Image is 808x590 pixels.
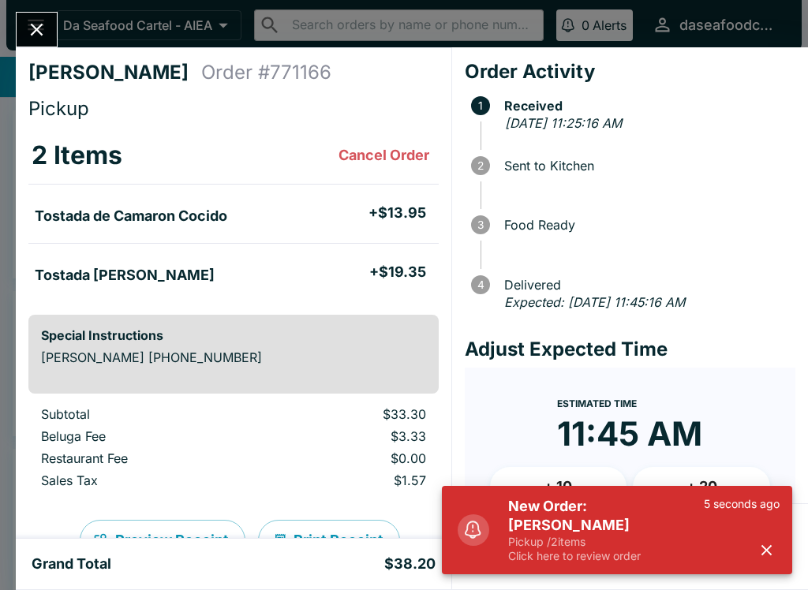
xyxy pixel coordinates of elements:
p: Restaurant Fee [41,450,245,466]
text: 1 [478,99,483,112]
span: Received [496,99,795,113]
h5: + $13.95 [368,204,426,222]
p: Subtotal [41,406,245,422]
p: Pickup / 2 items [508,535,704,549]
p: Click here to review order [508,549,704,563]
em: [DATE] 11:25:16 AM [505,115,622,131]
span: Food Ready [496,218,795,232]
button: Close [17,13,57,47]
h4: Order # 771166 [201,61,331,84]
h5: Tostada de Camaron Cocido [35,207,227,226]
h3: 2 Items [32,140,122,171]
span: Estimated Time [557,398,637,409]
p: [PERSON_NAME] [PHONE_NUMBER] [41,349,426,365]
h6: Special Instructions [41,327,426,343]
h5: Tostada [PERSON_NAME] [35,266,215,285]
table: orders table [28,406,439,495]
p: Beluga Fee [41,428,245,444]
text: 4 [477,278,484,291]
button: Cancel Order [332,140,436,171]
em: Expected: [DATE] 11:45:16 AM [504,294,685,310]
h4: Order Activity [465,60,795,84]
p: $3.33 [271,428,425,444]
time: 11:45 AM [557,413,702,454]
button: + 20 [633,467,770,506]
button: Preview Receipt [80,520,245,561]
p: $0.00 [271,450,425,466]
h5: + $19.35 [369,263,426,282]
h4: Adjust Expected Time [465,338,795,361]
button: + 10 [490,467,627,506]
p: $1.57 [271,472,425,488]
h4: [PERSON_NAME] [28,61,201,84]
table: orders table [28,127,439,302]
p: $33.30 [271,406,425,422]
h5: Grand Total [32,555,111,573]
span: Sent to Kitchen [496,159,795,173]
text: 3 [477,218,484,231]
p: Sales Tax [41,472,245,488]
p: 5 seconds ago [704,497,780,511]
h5: $38.20 [384,555,436,573]
text: 2 [477,159,484,172]
button: Print Receipt [258,520,400,561]
span: Pickup [28,97,89,120]
h5: New Order: [PERSON_NAME] [508,497,704,535]
span: Delivered [496,278,795,292]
